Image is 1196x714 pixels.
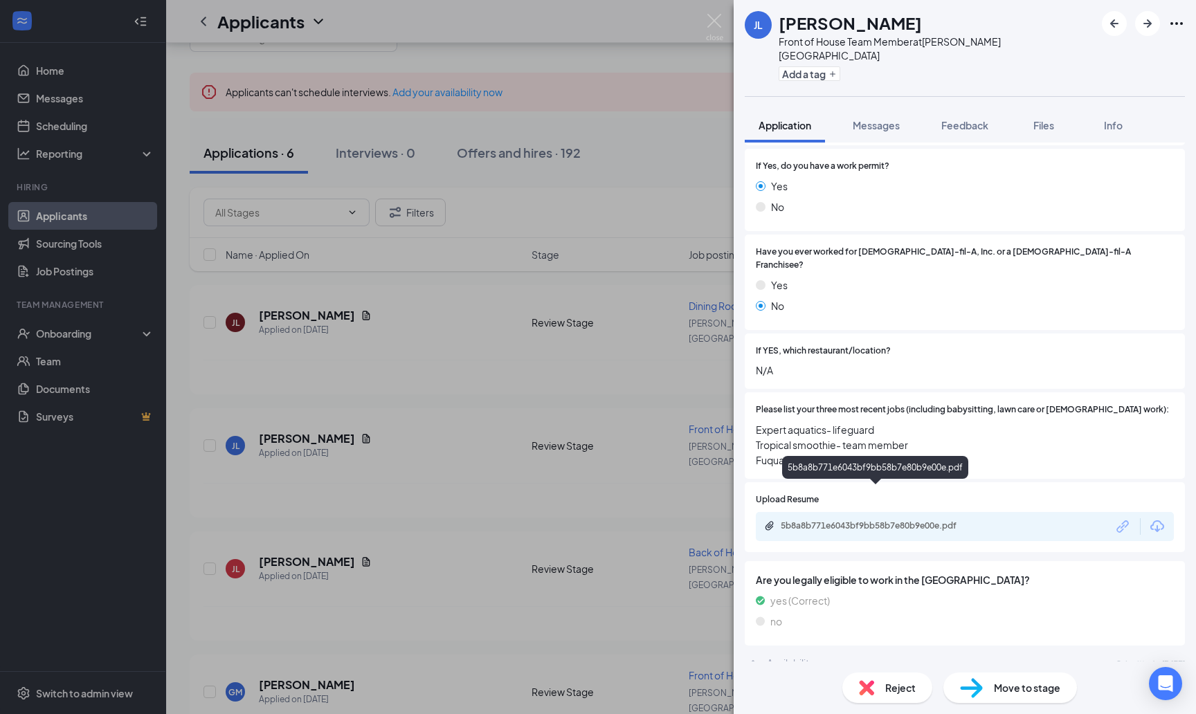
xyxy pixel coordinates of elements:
[756,572,1174,587] span: Are you legally eligible to work in the [GEOGRAPHIC_DATA]?
[1033,119,1054,131] span: Files
[767,656,815,670] div: Availability
[756,493,819,506] span: Upload Resume
[779,11,922,35] h1: [PERSON_NAME]
[756,246,1174,272] span: Have you ever worked for [DEMOGRAPHIC_DATA]-fil-A, Inc. or a [DEMOGRAPHIC_DATA]-fil-A Franchisee?
[779,35,1095,62] div: Front of House Team Member at [PERSON_NAME][GEOGRAPHIC_DATA]
[853,119,900,131] span: Messages
[1135,11,1160,36] button: ArrowRight
[771,178,788,194] span: Yes
[759,119,811,131] span: Application
[754,18,763,32] div: JL
[771,277,788,293] span: Yes
[885,680,916,695] span: Reject
[756,345,891,358] span: If YES, which restaurant/location?
[771,199,784,214] span: No
[828,70,837,78] svg: Plus
[782,456,968,479] div: 5b8a8b771e6043bf9bb58b7e80b9e00e.pdf
[1102,11,1127,36] button: ArrowLeftNew
[756,160,889,173] span: If Yes, do you have a work permit?
[1104,119,1123,131] span: Info
[779,66,840,81] button: PlusAdd a tag
[770,593,830,608] span: yes (Correct)
[781,520,975,531] div: 5b8a8b771e6043bf9bb58b7e80b9e00e.pdf
[1162,657,1185,669] span: [DATE]
[1149,518,1166,535] svg: Download
[1149,667,1182,700] div: Open Intercom Messenger
[1106,15,1123,32] svg: ArrowLeftNew
[771,298,784,313] span: No
[756,403,1169,416] span: Please list your three most recent jobs (including babysitting, lawn care or [DEMOGRAPHIC_DATA] w...
[756,422,1174,468] span: Expert aquatics- lifeguard Tropical smoothie- team member Fuquay varina food pantry- volunteer
[764,520,988,533] a: Paperclip5b8a8b771e6043bf9bb58b7e80b9e00e.pdf
[1114,518,1132,535] svg: Link
[770,614,782,629] span: no
[1168,15,1185,32] svg: Ellipses
[1139,15,1156,32] svg: ArrowRight
[1116,657,1157,669] span: Submitted:
[994,680,1060,695] span: Move to stage
[756,363,1174,378] span: N/A
[764,520,775,531] svg: Paperclip
[745,654,761,671] svg: ChevronUp
[941,119,988,131] span: Feedback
